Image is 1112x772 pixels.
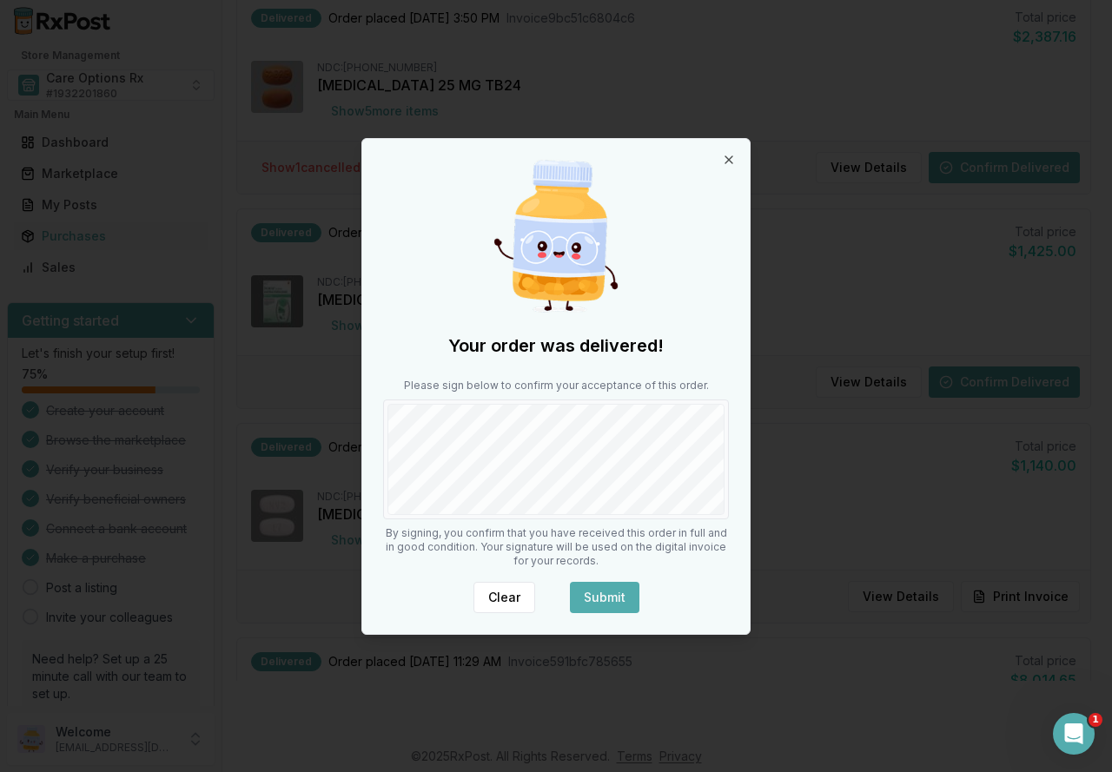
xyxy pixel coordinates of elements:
span: 1 [1089,713,1102,727]
button: Submit [570,582,639,613]
iframe: Intercom live chat [1053,713,1095,755]
p: By signing, you confirm that you have received this order in full and in good condition. Your sig... [383,526,729,568]
p: Please sign below to confirm your acceptance of this order. [383,379,729,393]
h2: Your order was delivered! [383,333,729,358]
button: Clear [473,582,535,613]
img: Happy Pill Bottle [473,153,639,320]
